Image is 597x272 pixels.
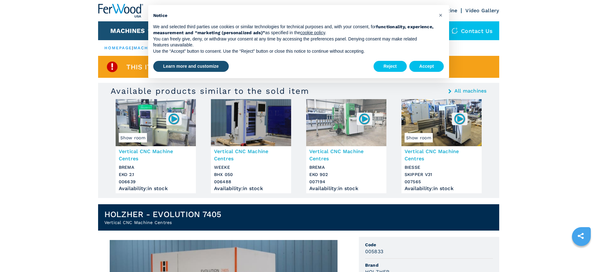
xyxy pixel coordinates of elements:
span: × [439,11,443,19]
button: Reject [374,61,407,72]
img: Ferwood [98,4,143,18]
div: Availability : in stock [214,187,288,190]
span: This item is already sold [126,63,226,71]
img: Vertical CNC Machine Centres WEEKE BHX 050 [211,99,291,146]
h3: Vertical CNC Machine Centres [214,148,288,162]
h3: BREMA EKO 2.1 006639 [119,164,193,185]
h3: BIESSE SKIPPER V31 007565 [405,164,479,185]
h2: Vertical CNC Machine Centres [104,219,222,226]
span: Show room [119,133,147,142]
div: Contact us [445,21,499,40]
a: HOMEPAGE [104,45,132,50]
span: Show room [405,133,433,142]
h3: Vertical CNC Machine Centres [119,148,193,162]
img: Vertical CNC Machine Centres BREMA EKO 902 [306,99,386,146]
a: Video Gallery [465,8,499,13]
a: Vertical CNC Machine Centres BIESSE SKIPPER V31Show room007565Vertical CNC Machine CentresBIESSES... [401,99,482,193]
h2: Notice [153,13,434,19]
iframe: Chat [570,244,592,267]
h3: BREMA EKO 902 007194 [309,164,383,185]
img: 006639 [168,113,180,125]
button: Close this notice [436,10,446,20]
h3: Vertical CNC Machine Centres [309,148,383,162]
div: Availability : in stock [405,187,479,190]
button: Accept [409,61,444,72]
img: 007565 [453,113,466,125]
img: Vertical CNC Machine Centres BIESSE SKIPPER V31 [401,99,482,146]
img: 007194 [358,113,370,125]
p: Use the “Accept” button to consent. Use the “Reject” button or close this notice to continue with... [153,48,434,55]
div: Availability : in stock [309,187,383,190]
h1: HOLZHER - EVOLUTION 7405 [104,209,222,219]
h3: Available products similar to the sold item [111,86,309,96]
img: SoldProduct [106,61,118,73]
div: Availability : in stock [119,187,193,190]
button: Machines [110,27,145,35]
h3: Vertical CNC Machine Centres [405,148,479,162]
p: We and selected third parties use cookies or similar technologies for technical purposes and, wit... [153,24,434,36]
span: | [132,45,133,50]
a: Vertical CNC Machine Centres BREMA EKO 902007194Vertical CNC Machine CentresBREMAEKO 902007194Ava... [306,99,386,193]
h3: 005833 [365,248,384,255]
span: Code [365,242,493,248]
a: sharethis [573,228,589,244]
a: machines [134,45,160,50]
img: Vertical CNC Machine Centres BREMA EKO 2.1 [116,99,196,146]
button: Learn more and customize [153,61,229,72]
a: Vertical CNC Machine Centres BREMA EKO 2.1Show room006639Vertical CNC Machine CentresBREMAEKO 2.1... [116,99,196,193]
p: You can freely give, deny, or withdraw your consent at any time by accessing the preferences pane... [153,36,434,48]
span: Brand [365,262,493,268]
img: Contact us [452,28,458,34]
a: All machines [454,88,487,93]
h3: WEEKE BHX 050 006488 [214,164,288,185]
a: cookie policy [300,30,325,35]
a: Vertical CNC Machine Centres WEEKE BHX 050Vertical CNC Machine CentresWEEKEBHX 050006488Availabil... [211,99,291,193]
strong: functionality, experience, measurement and “marketing (personalized ads)” [153,24,434,35]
